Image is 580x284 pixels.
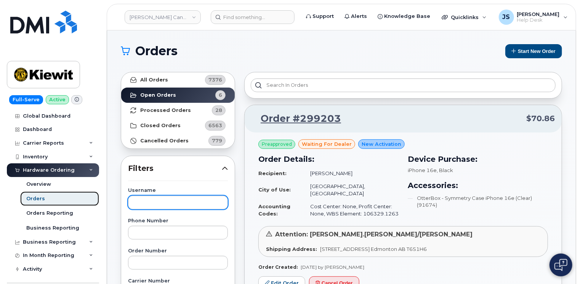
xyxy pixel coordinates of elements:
strong: Open Orders [140,92,176,98]
a: Cancelled Orders779 [121,133,235,148]
td: [PERSON_NAME] [303,167,399,180]
span: 6563 [208,122,222,129]
strong: Recipient: [258,170,287,176]
button: Start New Order [505,44,562,58]
strong: Shipping Address: [266,246,317,252]
span: 7376 [208,76,222,83]
span: , Black [437,167,453,173]
strong: Cancelled Orders [140,138,189,144]
strong: City of Use: [258,187,291,193]
h3: Device Purchase: [408,153,548,165]
span: New Activation [362,140,401,148]
a: Open Orders6 [121,88,235,103]
span: Filters [128,163,222,174]
strong: Accounting Codes: [258,203,290,217]
span: Attention: [PERSON_NAME].[PERSON_NAME]/[PERSON_NAME] [275,231,473,238]
span: 28 [215,107,222,114]
label: Carrier Number [128,279,228,284]
li: OtterBox - Symmetry Case iPhone 16e (Clear) (91674) [408,195,548,209]
img: Open chat [554,259,567,271]
h3: Order Details: [258,153,399,165]
label: Order Number [128,249,228,254]
strong: Processed Orders [140,107,191,113]
span: 6 [219,91,222,99]
td: [GEOGRAPHIC_DATA], [GEOGRAPHIC_DATA] [303,180,399,200]
strong: Order Created: [258,264,298,270]
h3: Accessories: [408,180,548,191]
label: Username [128,188,228,193]
span: $70.86 [526,113,555,124]
a: Closed Orders6563 [121,118,235,133]
a: Processed Orders28 [121,103,235,118]
span: [DATE] by [PERSON_NAME] [301,264,364,270]
span: 779 [212,137,222,144]
strong: Closed Orders [140,123,181,129]
a: All Orders7376 [121,72,235,88]
span: [STREET_ADDRESS] Edmonton AB T6S1H6 [320,246,427,252]
a: Order #299203 [252,112,341,126]
input: Search in orders [251,78,556,92]
span: iPhone 16e [408,167,437,173]
span: waiting for dealer [302,140,352,148]
span: Preapproved [262,141,292,148]
strong: All Orders [140,77,168,83]
td: Cost Center: None, Profit Center: None, WBS Element: 106329.1263 [303,200,399,220]
label: Phone Number [128,219,228,223]
span: Orders [135,45,178,57]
